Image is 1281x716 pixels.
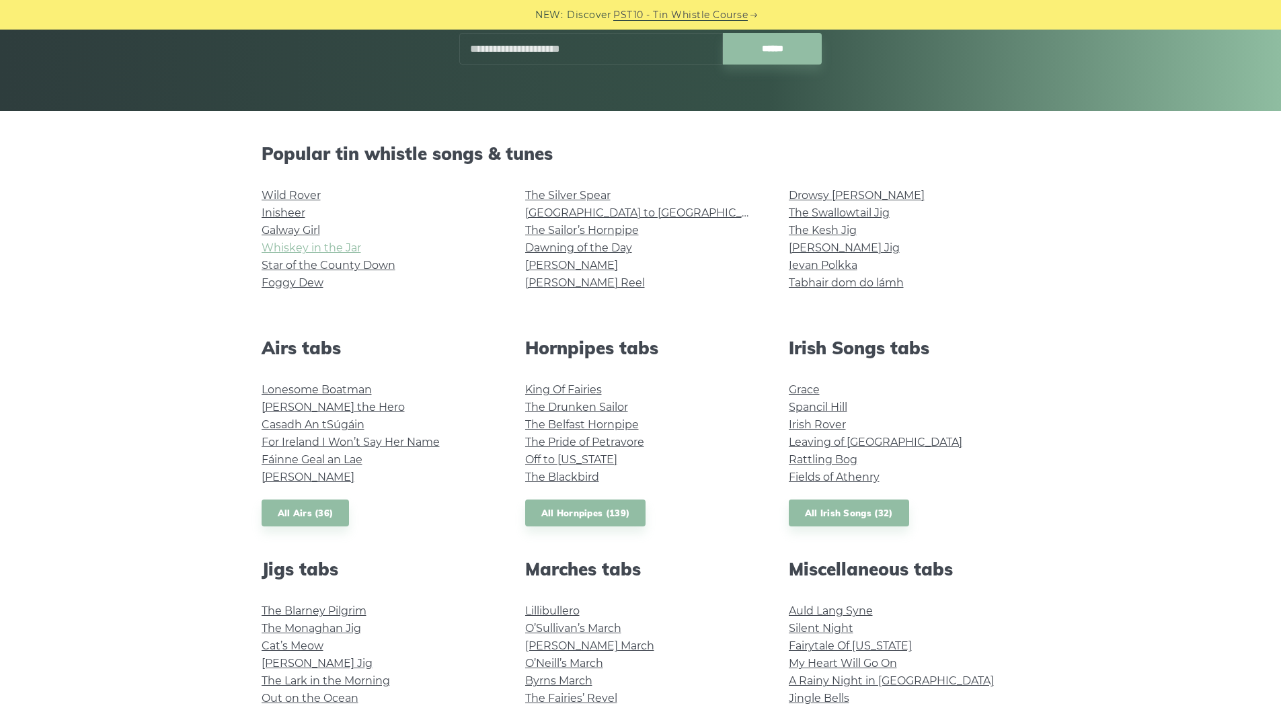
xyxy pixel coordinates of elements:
a: Fields of Athenry [789,471,880,483]
a: [PERSON_NAME] Jig [789,241,900,254]
a: Whiskey in the Jar [262,241,361,254]
a: Casadh An tSúgáin [262,418,364,431]
a: [PERSON_NAME] [262,471,354,483]
a: A Rainy Night in [GEOGRAPHIC_DATA] [789,674,994,687]
a: All Hornpipes (139) [525,500,646,527]
a: My Heart Will Go On [789,657,897,670]
a: Irish Rover [789,418,846,431]
a: Out on the Ocean [262,692,358,705]
a: The Drunken Sailor [525,401,628,413]
a: Ievan Polkka [789,259,857,272]
a: The Sailor’s Hornpipe [525,224,639,237]
a: Lonesome Boatman [262,383,372,396]
a: Tabhair dom do lámh [789,276,904,289]
h2: Marches tabs [525,559,756,580]
a: The Kesh Jig [789,224,857,237]
a: The Monaghan Jig [262,622,361,635]
a: The Blarney Pilgrim [262,604,366,617]
a: Fáinne Geal an Lae [262,453,362,466]
h2: Hornpipes tabs [525,337,756,358]
a: Drowsy [PERSON_NAME] [789,189,925,202]
a: [PERSON_NAME] [525,259,618,272]
a: Dawning of the Day [525,241,632,254]
a: Lillibullero [525,604,580,617]
a: King Of Fairies [525,383,602,396]
h2: Jigs tabs [262,559,493,580]
a: The Pride of Petravore [525,436,644,448]
a: Wild Rover [262,189,321,202]
a: Grace [789,383,820,396]
a: All Irish Songs (32) [789,500,909,527]
a: Off to [US_STATE] [525,453,617,466]
a: Foggy Dew [262,276,323,289]
a: Silent Night [789,622,853,635]
a: Galway Girl [262,224,320,237]
a: Star of the County Down [262,259,395,272]
a: Cat’s Meow [262,639,323,652]
a: Fairytale Of [US_STATE] [789,639,912,652]
a: O’Sullivan’s March [525,622,621,635]
a: The Swallowtail Jig [789,206,890,219]
a: [GEOGRAPHIC_DATA] to [GEOGRAPHIC_DATA] [525,206,773,219]
a: The Silver Spear [525,189,611,202]
h2: Airs tabs [262,337,493,358]
a: The Belfast Hornpipe [525,418,639,431]
a: Auld Lang Syne [789,604,873,617]
a: O’Neill’s March [525,657,603,670]
a: Jingle Bells [789,692,849,705]
a: Spancil Hill [789,401,847,413]
a: The Blackbird [525,471,599,483]
a: For Ireland I Won’t Say Her Name [262,436,440,448]
a: Leaving of [GEOGRAPHIC_DATA] [789,436,962,448]
a: All Airs (36) [262,500,350,527]
a: Rattling Bog [789,453,857,466]
span: NEW: [535,7,563,23]
a: PST10 - Tin Whistle Course [613,7,748,23]
a: [PERSON_NAME] March [525,639,654,652]
span: Discover [567,7,611,23]
a: Inisheer [262,206,305,219]
a: The Lark in the Morning [262,674,390,687]
a: [PERSON_NAME] the Hero [262,401,405,413]
h2: Popular tin whistle songs & tunes [262,143,1020,164]
a: Byrns March [525,674,592,687]
h2: Irish Songs tabs [789,337,1020,358]
a: [PERSON_NAME] Jig [262,657,373,670]
a: The Fairies’ Revel [525,692,617,705]
h2: Miscellaneous tabs [789,559,1020,580]
a: [PERSON_NAME] Reel [525,276,645,289]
